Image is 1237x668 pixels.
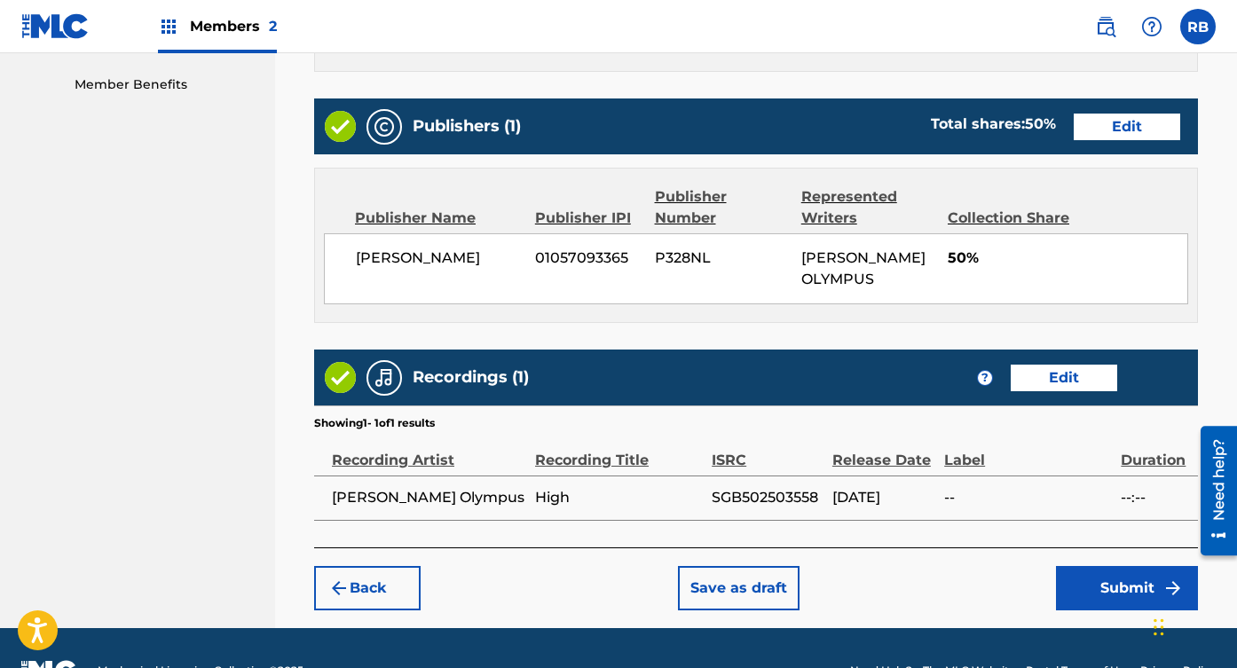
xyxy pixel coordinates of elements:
h5: Recordings (1) [413,367,529,388]
a: Member Benefits [75,75,254,94]
span: SGB502503558 [712,487,823,508]
img: Recordings [374,367,395,389]
img: MLC Logo [21,13,90,39]
p: Showing 1 - 1 of 1 results [314,415,435,431]
div: Recording Title [535,431,703,471]
div: Publisher IPI [535,208,642,229]
span: [PERSON_NAME] Olympus [332,487,526,508]
img: help [1141,16,1162,37]
div: Label [944,431,1112,471]
img: f7272a7cc735f4ea7f67.svg [1162,578,1184,599]
span: Members [190,16,277,36]
img: search [1095,16,1116,37]
div: Publisher Number [655,186,788,229]
span: 2 [269,18,277,35]
span: ? [978,371,992,385]
span: P328NL [655,248,788,269]
div: Total shares: [931,114,1056,135]
span: 50% [948,248,1187,269]
span: --:-- [1121,487,1189,508]
img: 7ee5dd4eb1f8a8e3ef2f.svg [328,578,350,599]
img: Publishers [374,116,395,138]
div: Release Date [832,431,935,471]
img: Top Rightsholders [158,16,179,37]
img: Valid [325,362,356,393]
button: Edit [1011,365,1117,391]
button: Save as draft [678,566,800,610]
span: High [535,487,703,508]
div: User Menu [1180,9,1216,44]
div: Drag [1154,601,1164,654]
span: 01057093365 [535,248,641,269]
img: Valid [325,111,356,142]
span: [DATE] [832,487,935,508]
div: Recording Artist [332,431,526,471]
h5: Publishers (1) [413,116,521,137]
span: [PERSON_NAME] [356,248,522,269]
iframe: Resource Center [1187,420,1237,562]
span: [PERSON_NAME] OLYMPUS [801,249,926,287]
div: Represented Writers [801,186,934,229]
button: Submit [1056,566,1198,610]
button: Edit [1074,114,1180,140]
a: Public Search [1088,9,1123,44]
button: Back [314,566,421,610]
iframe: Chat Widget [1148,583,1237,668]
span: -- [944,487,1112,508]
div: Publisher Name [355,208,522,229]
span: 50 % [1025,115,1056,132]
div: Collection Share [948,208,1073,229]
div: ISRC [712,431,823,471]
div: Duration [1121,431,1189,471]
div: Help [1134,9,1170,44]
